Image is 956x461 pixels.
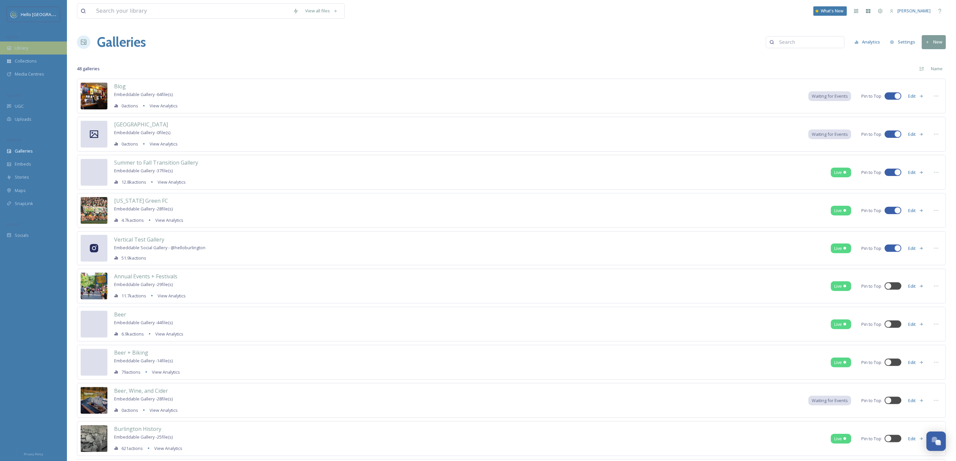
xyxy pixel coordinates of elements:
[81,159,107,186] img: a9bbed64-c5dd-45c5-bede-59ebb53956a8.jpg
[812,397,848,404] span: Waiting for Events
[149,368,180,376] a: View Analytics
[121,445,143,452] span: 621 actions
[927,432,946,451] button: Open Chat
[81,387,107,414] img: 880183c6-7496-4d0f-ac16-5a3c410161b2.jpg
[114,83,126,90] span: Blog
[114,281,173,287] span: Embeddable Gallery - 29 file(s)
[114,311,126,318] span: Beer
[114,168,173,174] span: Embeddable Gallery - 37 file(s)
[81,83,107,109] img: 50376fc6-d3d9-4ef2-9d55-0798e182d988.jpg
[121,179,146,185] span: 12.8k actions
[114,358,173,364] span: Embeddable Gallery - 14 file(s)
[7,93,21,98] span: COLLECT
[905,432,927,445] button: Edit
[15,148,33,154] span: Galleries
[861,93,881,99] span: Pin to Top
[15,174,29,180] span: Stories
[93,4,290,18] input: Search your library
[15,200,33,207] span: SnapLink
[114,319,173,326] span: Embeddable Gallery - 44 file(s)
[21,11,75,17] span: Hello [GEOGRAPHIC_DATA]
[81,197,107,224] img: 79015d3c-d7df-410f-b510-e496996b78a1.jpg
[121,103,138,109] span: 0 actions
[152,330,183,338] a: View Analytics
[121,255,146,261] span: 51.9k actions
[24,450,43,458] a: Privacy Policy
[15,45,28,51] span: Library
[834,283,842,289] span: Live
[15,58,37,64] span: Collections
[121,217,144,223] span: 4.7k actions
[834,436,842,442] span: Live
[154,445,182,451] span: View Analytics
[897,8,931,14] span: [PERSON_NAME]
[146,102,178,110] a: View Analytics
[81,425,107,452] img: 854c65c7-ae01-44f9-9579-4d06c6494fce.jpg
[812,93,848,99] span: Waiting for Events
[302,4,341,17] a: View all files
[886,4,934,17] a: [PERSON_NAME]
[861,207,881,214] span: Pin to Top
[928,62,946,75] div: Name
[114,396,173,402] span: Embeddable Gallery - 28 file(s)
[834,321,842,328] span: Live
[905,394,927,407] button: Edit
[114,349,148,356] span: Beer + Biking
[834,245,842,252] span: Live
[905,204,927,217] button: Edit
[97,32,146,52] a: Galleries
[154,178,186,186] a: View Analytics
[81,311,107,338] img: 223706eb-8b80-44c8-8c06-0a910c6d4697.jpg
[15,232,29,239] span: Socials
[813,6,847,16] a: What's New
[861,321,881,328] span: Pin to Top
[152,216,183,224] a: View Analytics
[121,331,144,337] span: 6.9k actions
[834,207,842,214] span: Live
[146,140,178,148] a: View Analytics
[114,129,170,135] span: Embeddable Gallery - 0 file(s)
[887,35,919,49] button: Settings
[861,169,881,176] span: Pin to Top
[861,131,881,137] span: Pin to Top
[155,217,183,223] span: View Analytics
[905,356,927,369] button: Edit
[121,293,146,299] span: 11.7k actions
[77,66,100,72] span: 48 galleries
[114,206,173,212] span: Embeddable Gallery - 28 file(s)
[114,245,205,251] span: Embeddable Social Gallery - @ helloburlington
[150,103,178,109] span: View Analytics
[7,222,20,227] span: SOCIALS
[121,141,138,147] span: 0 actions
[834,169,842,176] span: Live
[114,91,173,97] span: Embeddable Gallery - 64 file(s)
[150,141,178,147] span: View Analytics
[114,121,168,128] span: [GEOGRAPHIC_DATA]
[15,116,31,122] span: Uploads
[905,90,927,103] button: Edit
[15,71,44,77] span: Media Centres
[861,436,881,442] span: Pin to Top
[861,283,881,289] span: Pin to Top
[905,318,927,331] button: Edit
[154,292,186,300] a: View Analytics
[158,293,186,299] span: View Analytics
[151,444,182,452] a: View Analytics
[152,369,180,375] span: View Analytics
[158,179,186,185] span: View Analytics
[851,35,884,49] button: Analytics
[114,425,161,433] span: Burlington History
[834,359,842,366] span: Live
[114,273,177,280] span: Annual Events + Festivals
[905,128,927,141] button: Edit
[15,103,24,109] span: UGC
[114,434,173,440] span: Embeddable Gallery - 25 file(s)
[851,35,887,49] a: Analytics
[150,407,178,413] span: View Analytics
[776,35,841,49] input: Search
[81,349,107,376] img: d5ac3ac1-0ae2-49a3-bf2e-7cc3f632c34f.jpg
[905,280,927,293] button: Edit
[121,369,141,375] span: 79 actions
